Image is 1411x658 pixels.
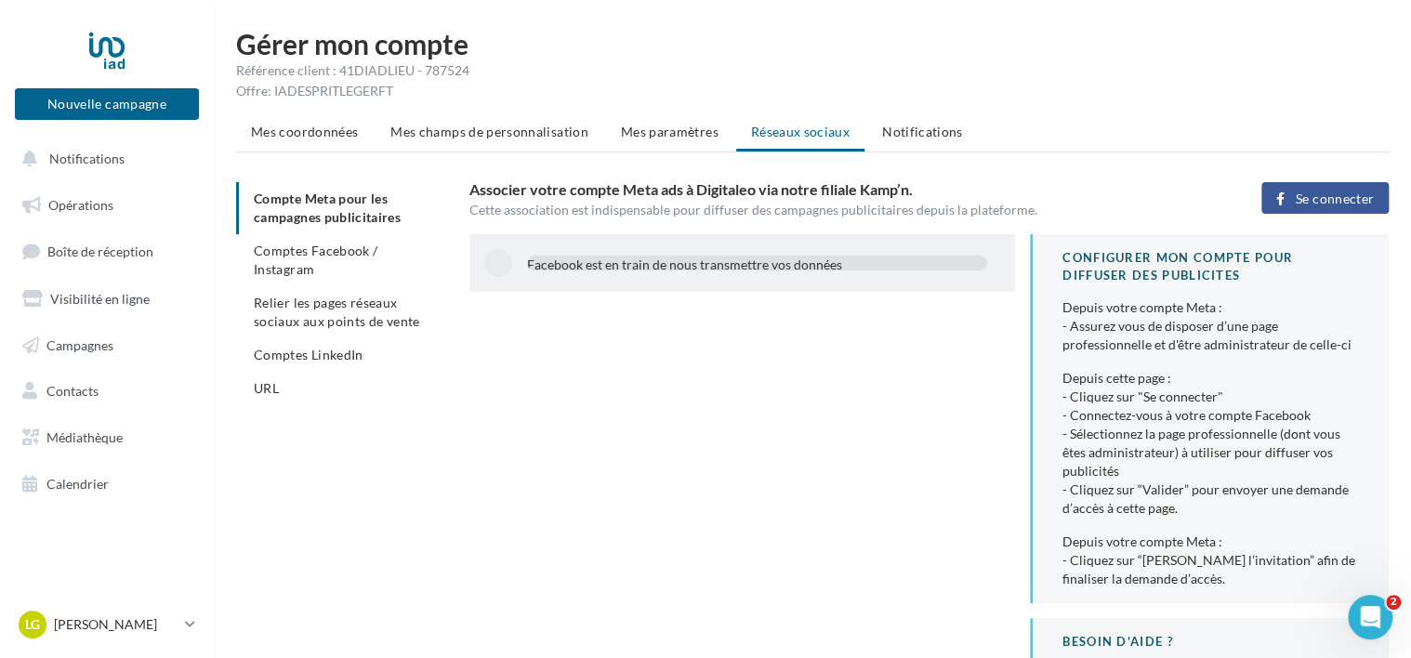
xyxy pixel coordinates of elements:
[15,88,199,120] button: Nouvelle campagne
[236,82,1389,100] div: Offre: IADESPRITLEGERFT
[25,615,40,634] span: LG
[11,372,203,411] a: Contacts
[11,280,203,319] a: Visibilité en ligne
[254,347,363,362] span: Comptes LinkedIn
[254,380,279,396] span: URL
[46,383,99,399] span: Contacts
[50,291,150,307] span: Visibilité en ligne
[54,615,178,634] p: [PERSON_NAME]
[1296,191,1374,206] span: Se connecter
[11,418,203,457] a: Médiathèque
[1062,249,1359,283] div: CONFIGURER MON COMPTE POUR DIFFUSER DES PUBLICITES
[1348,595,1392,639] iframe: Intercom live chat
[46,429,123,445] span: Médiathèque
[527,256,987,274] div: Facebook est en train de nous transmettre vos données
[47,243,153,259] span: Boîte de réception
[48,197,113,213] span: Opérations
[46,476,109,492] span: Calendrier
[1062,369,1359,518] div: Depuis cette page : - Cliquez sur "Se connecter" - Connectez-vous à votre compte Facebook - Sélec...
[1261,182,1389,214] button: Se connecter
[882,124,963,139] span: Notifications
[11,326,203,365] a: Campagnes
[469,201,1202,219] div: Cette association est indispensable pour diffuser des campagnes publicitaires depuis la plateforme.
[469,182,1202,197] h3: Associer votre compte Meta ads à Digitaleo via notre filiale Kamp’n.
[254,295,419,329] span: Relier les pages réseaux sociaux aux points de vente
[15,607,199,642] a: LG [PERSON_NAME]
[11,231,203,271] a: Boîte de réception
[11,139,195,178] button: Notifications
[236,30,1389,58] h1: Gérer mon compte
[46,336,113,352] span: Campagnes
[254,243,377,277] span: Comptes Facebook / Instagram
[1062,533,1359,588] div: Depuis votre compte Meta : - Cliquez sur “[PERSON_NAME] l’invitation” afin de finaliser la demand...
[621,124,719,139] span: Mes paramètres
[1386,595,1401,610] span: 2
[11,465,203,504] a: Calendrier
[49,151,125,166] span: Notifications
[390,124,588,139] span: Mes champs de personnalisation
[1062,298,1359,354] div: Depuis votre compte Meta : - Assurez vous de disposer d’une page professionnelle et d'être admini...
[251,124,358,139] span: Mes coordonnées
[11,186,203,225] a: Opérations
[236,61,1389,80] div: Référence client : 41DIADLIEU - 787524
[1062,633,1359,651] div: BESOIN D'AIDE ?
